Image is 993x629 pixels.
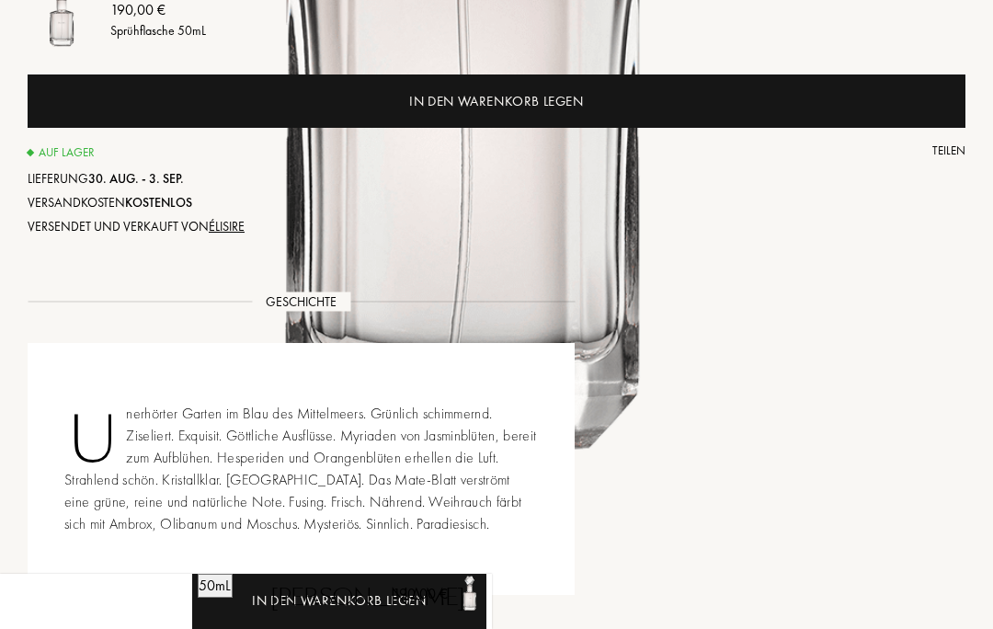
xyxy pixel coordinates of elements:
div: Versendet und verkauft von [28,217,965,236]
div: Sprühflasche 50mL [110,21,206,40]
span: Kostenlos [125,194,192,211]
div: [PERSON_NAME] [270,581,414,614]
img: Jasmin Paradis [451,576,488,612]
div: 190,00 € [393,583,448,612]
div: Auf Lager [28,143,95,162]
div: Lieferung [28,169,965,189]
span: Élisire [209,218,245,234]
div: Teilen [932,142,965,160]
div: Versandkosten [28,193,965,212]
span: 30. Aug. - 3. Sep. [88,170,184,187]
div: In den Warenkorb legen [409,91,583,112]
div: In den Warenkorb legen [252,590,426,612]
div: Unerhörter Garten im Blau des Mittelmeers. Grünlich schimmernd. Ziseliert. Exquisit. Göttliche Au... [28,343,575,595]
